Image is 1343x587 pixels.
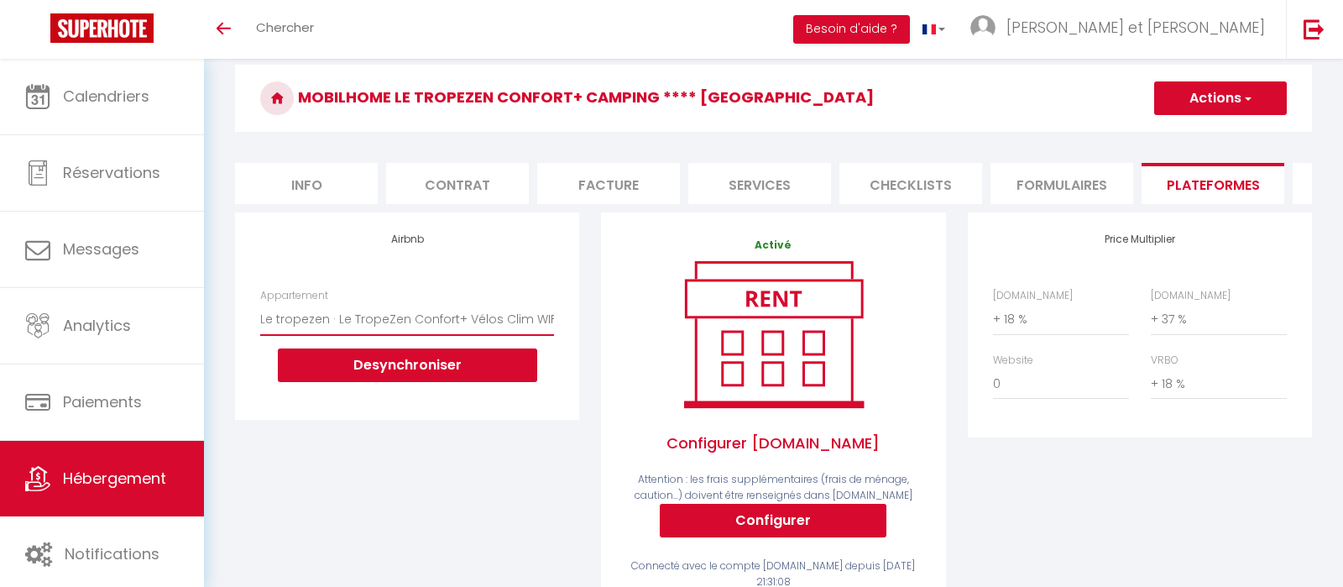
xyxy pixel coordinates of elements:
button: Actions [1154,81,1287,115]
button: Configurer [660,504,886,537]
label: Website [993,353,1033,369]
button: Besoin d'aide ? [793,15,910,44]
li: Services [688,163,831,204]
label: VRBO [1151,353,1178,369]
li: Contrat [386,163,529,204]
button: Desynchroniser [278,349,537,382]
h4: Airbnb [260,233,554,245]
span: Paiements [63,391,142,412]
li: Plateformes [1142,163,1284,204]
p: Activé [626,238,920,254]
span: Notifications [65,543,159,564]
li: Checklists [839,163,982,204]
span: Hébergement [63,468,166,489]
span: Attention : les frais supplémentaires (frais de ménage, caution...) doivent être renseignés dans ... [635,472,912,502]
iframe: Chat [1272,511,1330,574]
label: Appartement [260,288,328,304]
span: Calendriers [63,86,149,107]
button: Ouvrir le widget de chat LiveChat [13,7,64,57]
label: [DOMAIN_NAME] [1151,288,1231,304]
li: Info [235,163,378,204]
span: Réservations [63,162,160,183]
span: Chercher [256,18,314,36]
img: rent.png [666,254,881,415]
span: [PERSON_NAME] et [PERSON_NAME] [1006,17,1265,38]
li: Formulaires [990,163,1133,204]
span: Analytics [63,315,131,336]
li: Facture [537,163,680,204]
h3: MobilHome Le TropeZen Confort+ Camping **** [GEOGRAPHIC_DATA] [235,65,1312,132]
h4: Price Multiplier [993,233,1287,245]
span: Messages [63,238,139,259]
img: logout [1304,18,1325,39]
span: Configurer [DOMAIN_NAME] [626,415,920,472]
img: Super Booking [50,13,154,43]
img: ... [970,15,995,40]
label: [DOMAIN_NAME] [993,288,1073,304]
